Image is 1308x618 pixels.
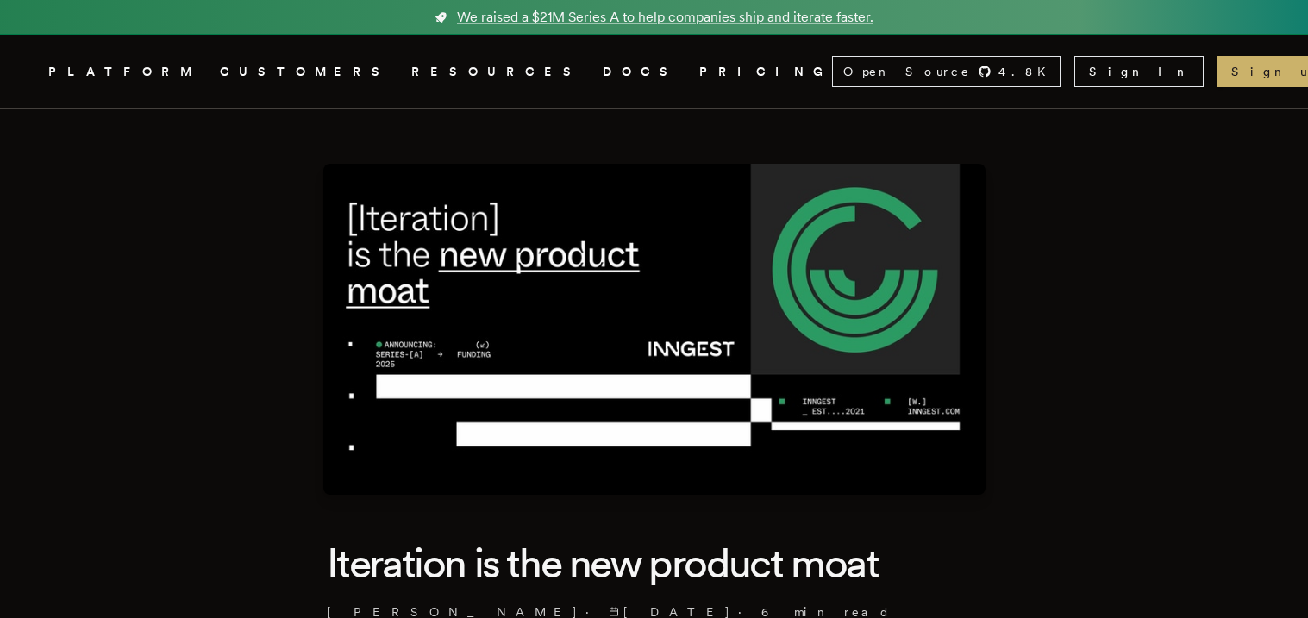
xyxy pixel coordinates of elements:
[411,61,582,83] button: RESOURCES
[603,61,679,83] a: DOCS
[220,61,391,83] a: CUSTOMERS
[843,63,971,80] span: Open Source
[457,7,873,28] span: We raised a $21M Series A to help companies ship and iterate faster.
[699,61,832,83] a: PRICING
[323,164,986,495] img: Featured image for Iteration is the new product moat blog post
[48,61,199,83] button: PLATFORM
[327,536,982,590] h1: Iteration is the new product moat
[1074,56,1204,87] a: Sign In
[998,63,1056,80] span: 4.8 K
